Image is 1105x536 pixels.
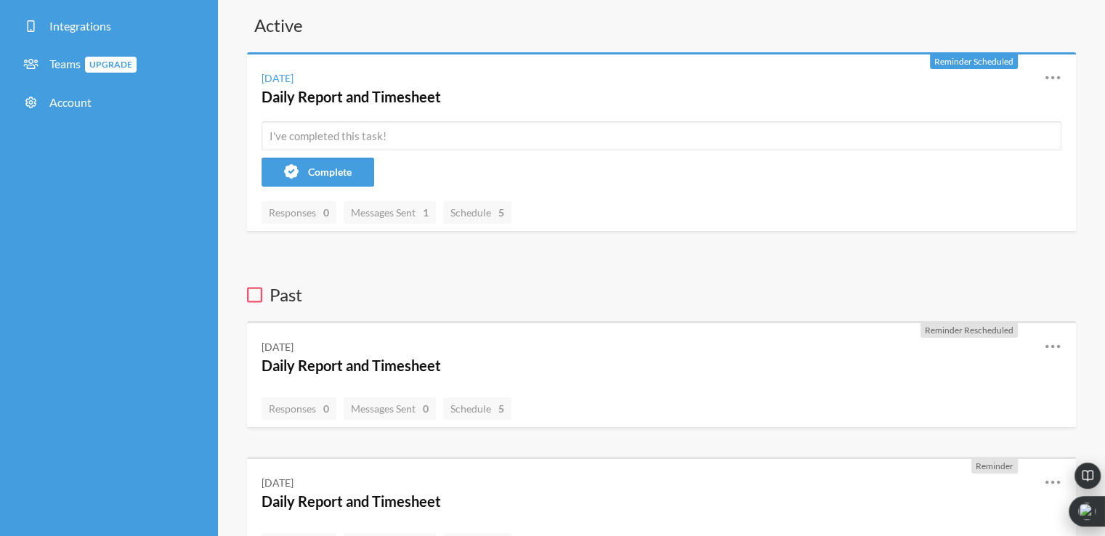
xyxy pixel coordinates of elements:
[976,460,1013,471] span: Reminder
[443,201,511,224] a: Schedule5
[262,121,1061,150] input: I've completed this task!
[49,57,137,70] span: Teams
[262,70,294,86] div: [DATE]
[925,325,1013,336] span: Reminder Rescheduled
[498,205,504,220] strong: 5
[344,201,436,224] a: Messages Sent1
[247,283,1076,307] h3: Past
[344,397,436,420] a: Messages Sent0
[423,205,429,220] strong: 1
[351,402,429,415] span: Messages Sent
[269,402,329,415] span: Responses
[934,56,1013,67] span: Reminder Scheduled
[247,13,1076,38] h3: Active
[323,205,329,220] strong: 0
[11,10,207,42] a: Integrations
[269,206,329,219] span: Responses
[262,492,441,510] a: Daily Report and Timesheet
[443,397,511,420] a: Schedule5
[49,19,111,33] span: Integrations
[262,88,441,105] a: Daily Report and Timesheet
[423,401,429,416] strong: 0
[262,201,336,224] a: Responses0
[262,397,336,420] a: Responses0
[450,206,504,219] span: Schedule
[262,357,441,374] a: Daily Report and Timesheet
[323,401,329,416] strong: 0
[450,402,504,415] span: Schedule
[498,401,504,416] strong: 5
[262,339,294,354] div: [DATE]
[11,48,207,81] a: TeamsUpgrade
[308,166,352,178] span: Complete
[49,95,92,109] span: Account
[262,158,374,187] button: Complete
[351,206,429,219] span: Messages Sent
[85,57,137,73] span: Upgrade
[11,86,207,118] a: Account
[262,475,294,490] div: [DATE]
